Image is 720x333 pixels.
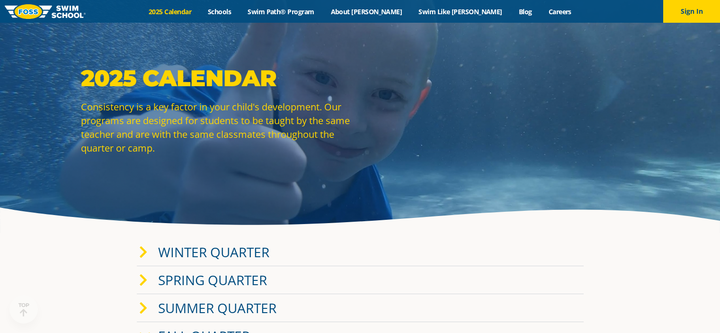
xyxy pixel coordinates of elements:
[81,100,356,155] p: Consistency is a key factor in your child's development. Our programs are designed for students t...
[5,4,86,19] img: FOSS Swim School Logo
[410,7,511,16] a: Swim Like [PERSON_NAME]
[158,271,267,289] a: Spring Quarter
[240,7,322,16] a: Swim Path® Program
[158,299,276,317] a: Summer Quarter
[81,64,276,92] strong: 2025 Calendar
[540,7,579,16] a: Careers
[510,7,540,16] a: Blog
[200,7,240,16] a: Schools
[141,7,200,16] a: 2025 Calendar
[18,302,29,317] div: TOP
[322,7,410,16] a: About [PERSON_NAME]
[158,243,269,261] a: Winter Quarter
